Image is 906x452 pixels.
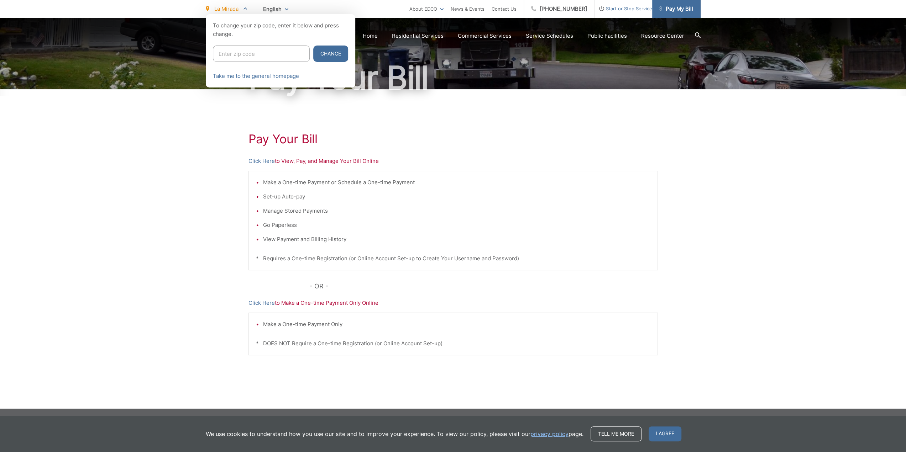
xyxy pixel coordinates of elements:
span: I agree [649,426,681,441]
a: Tell me more [591,426,641,441]
a: privacy policy [530,430,569,438]
a: News & Events [451,5,485,13]
button: Change [313,46,348,62]
p: To change your zip code, enter it below and press change. [213,21,348,38]
a: About EDCO [409,5,444,13]
a: Contact Us [492,5,517,13]
a: Take me to the general homepage [213,72,299,80]
span: La Mirada [214,5,239,12]
input: Enter zip code [213,46,310,62]
p: We use cookies to understand how you use our site and to improve your experience. To view our pol... [206,430,583,438]
span: English [258,3,294,15]
span: Pay My Bill [659,5,693,13]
